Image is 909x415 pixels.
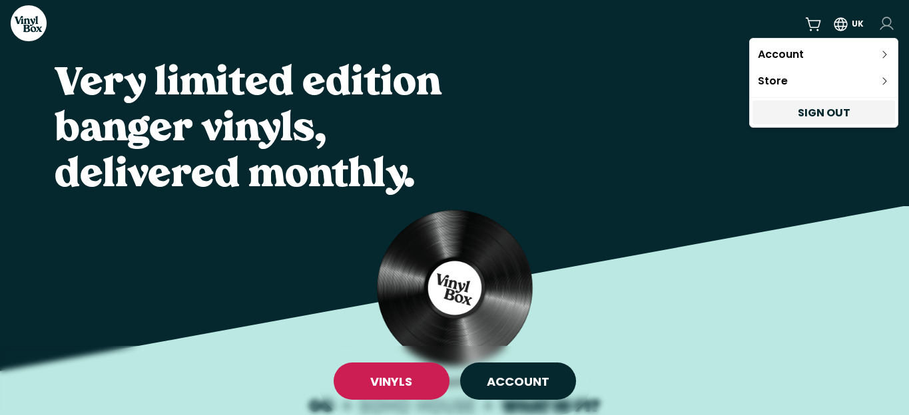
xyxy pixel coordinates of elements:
[370,373,412,390] a: VINYLS
[487,373,549,390] a: Account
[753,41,895,68] a: Account
[753,68,895,94] a: Store
[753,100,895,124] button: Sign out
[798,105,850,121] span: Sign out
